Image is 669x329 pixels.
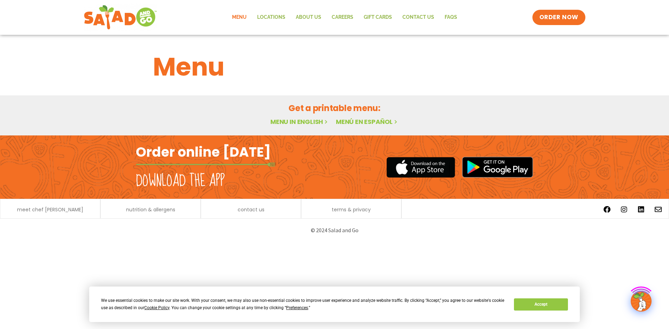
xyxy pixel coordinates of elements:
[270,117,329,126] a: Menu in English
[462,157,533,178] img: google_play
[532,10,585,25] a: ORDER NOW
[332,207,371,212] a: terms & privacy
[286,305,308,310] span: Preferences
[227,9,462,25] nav: Menu
[84,3,157,31] img: new-SAG-logo-768×292
[136,171,225,191] h2: Download the app
[144,305,169,310] span: Cookie Policy
[397,9,439,25] a: Contact Us
[139,226,530,235] p: © 2024 Salad and Go
[336,117,399,126] a: Menú en español
[136,143,271,160] h2: Order online [DATE]
[17,207,83,212] a: meet chef [PERSON_NAME]
[439,9,462,25] a: FAQs
[101,297,506,312] div: We use essential cookies to make our site work. With your consent, we may also use non-essential ...
[227,9,252,25] a: Menu
[359,9,397,25] a: GIFT CARDS
[238,207,264,212] a: contact us
[514,298,568,311] button: Accept
[136,163,275,166] img: fork
[126,207,175,212] a: nutrition & allergens
[539,13,578,22] span: ORDER NOW
[326,9,359,25] a: Careers
[386,156,455,179] img: appstore
[252,9,291,25] a: Locations
[291,9,326,25] a: About Us
[153,102,516,114] h2: Get a printable menu:
[89,287,580,322] div: Cookie Consent Prompt
[153,48,516,86] h1: Menu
